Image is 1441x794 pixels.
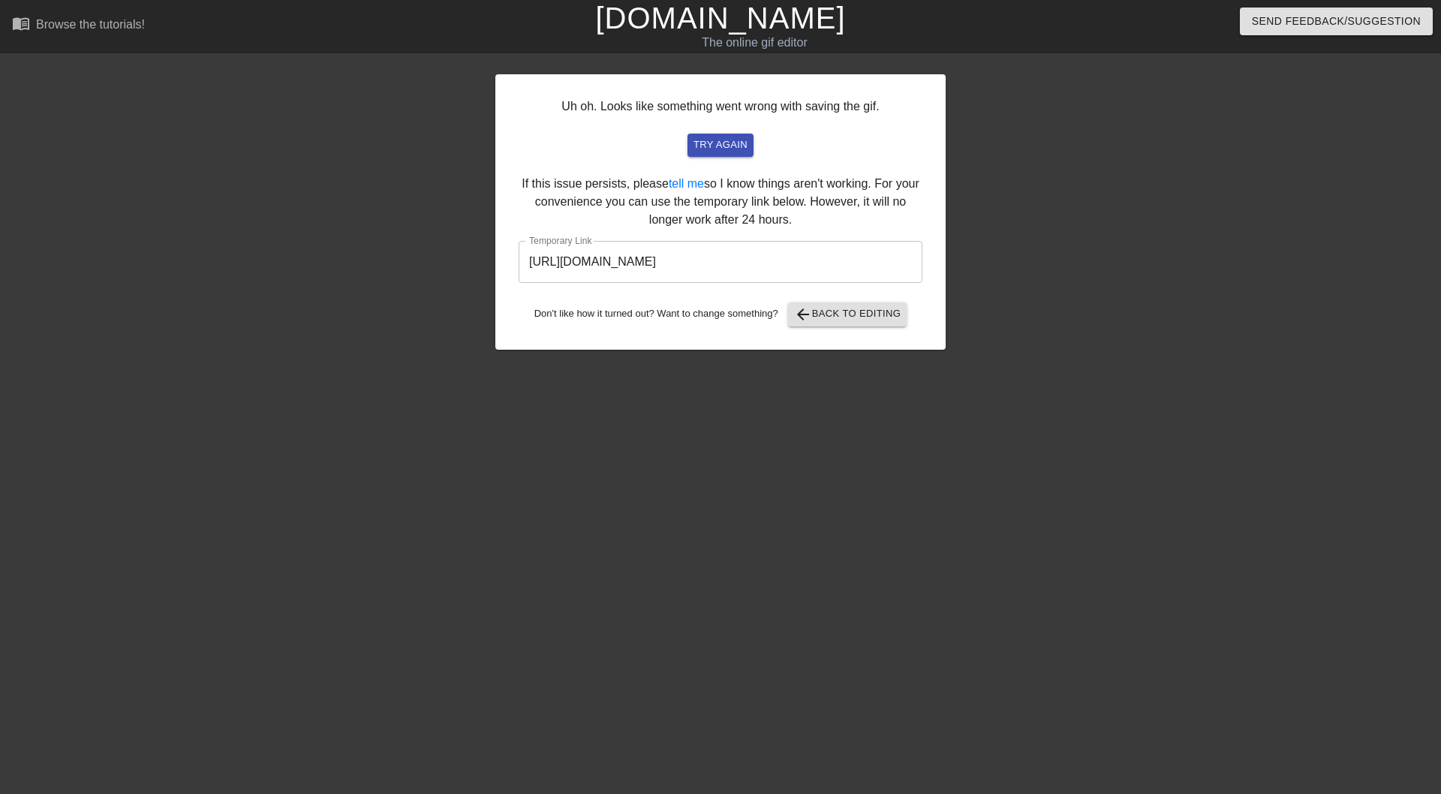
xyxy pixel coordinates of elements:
div: The online gif editor [488,34,1021,52]
a: tell me [669,177,704,190]
div: Don't like how it turned out? Want to change something? [519,302,922,326]
div: Uh oh. Looks like something went wrong with saving the gif. If this issue persists, please so I k... [495,74,946,350]
button: try again [687,134,754,157]
button: Send Feedback/Suggestion [1240,8,1433,35]
a: [DOMAIN_NAME] [595,2,845,35]
span: try again [693,137,748,154]
span: Send Feedback/Suggestion [1252,12,1421,31]
a: Browse the tutorials! [12,14,145,38]
span: menu_book [12,14,30,32]
div: Browse the tutorials! [36,18,145,31]
input: bare [519,241,922,283]
span: arrow_back [794,305,812,323]
span: Back to Editing [794,305,901,323]
button: Back to Editing [788,302,907,326]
